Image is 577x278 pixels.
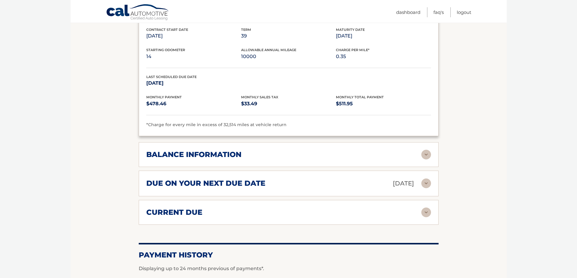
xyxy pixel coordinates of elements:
[106,4,170,21] a: Cal Automotive
[336,100,431,108] p: $511.95
[396,7,420,17] a: Dashboard
[139,250,439,260] h2: Payment History
[139,265,439,272] p: Displaying up to 24 months previous of payments*.
[146,32,241,40] p: [DATE]
[146,48,185,52] span: Starting Odometer
[241,48,296,52] span: Allowable Annual Mileage
[241,28,251,32] span: Term
[146,179,265,188] h2: due on your next due date
[457,7,471,17] a: Logout
[146,122,287,127] span: *Charge for every mile in excess of 32,514 miles at vehicle return
[146,28,188,32] span: Contract Start Date
[241,52,336,61] p: 10000
[421,178,431,188] img: accordion-rest.svg
[336,32,431,40] p: [DATE]
[146,52,241,61] p: 14
[241,32,336,40] p: 39
[421,208,431,217] img: accordion-rest.svg
[146,95,182,99] span: Monthly Payment
[393,178,414,189] p: [DATE]
[241,95,278,99] span: Monthly Sales Tax
[146,75,197,79] span: Last Scheduled Due Date
[146,208,202,217] h2: current due
[421,150,431,159] img: accordion-rest.svg
[336,48,370,52] span: Charge Per Mile*
[146,150,241,159] h2: balance information
[241,100,336,108] p: $33.49
[336,52,431,61] p: 0.35
[336,95,384,99] span: Monthly Total Payment
[336,28,365,32] span: Maturity Date
[146,79,241,87] p: [DATE]
[433,7,444,17] a: FAQ's
[146,100,241,108] p: $478.46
